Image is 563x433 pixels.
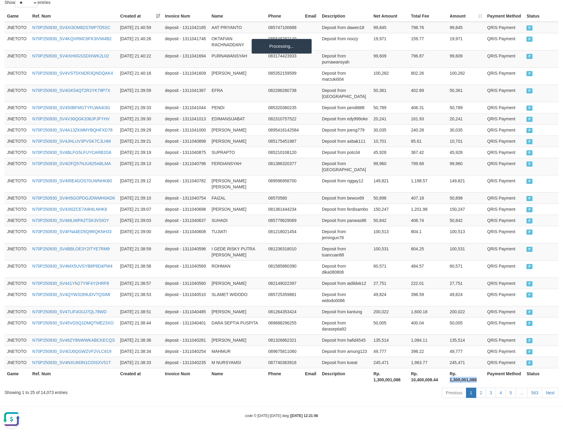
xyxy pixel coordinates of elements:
td: deposit - 1311040782 [163,175,209,192]
td: JNETOTO [5,158,30,175]
td: 99,609 [447,50,485,67]
td: [DATE] 21:38:36 [118,334,163,346]
td: [DATE] 21:40:26 [118,33,163,50]
td: QRIS Payment [485,124,524,135]
td: 1,600.18 [409,306,447,317]
td: 10,701 [371,135,409,147]
th: Invoice Num [163,11,209,22]
td: [DATE] 21:39:00 [118,226,163,243]
td: QRIS Payment [485,113,524,124]
span: PAID [526,207,532,212]
td: OKTAFIAN RACHNADDANY [209,33,266,50]
a: … [516,388,528,398]
td: JNETOTO [5,135,30,147]
th: Net Amount [371,11,409,22]
th: Phone [266,11,303,22]
td: [PERSON_NAME] [209,135,266,147]
td: 1,198.57 [409,175,447,192]
td: [PERSON_NAME] [209,67,266,85]
td: deposit - 1311041694 [163,50,209,67]
td: deposit - 1311040608 [163,226,209,243]
td: EFRA [209,85,266,102]
td: 082310757522 [266,113,303,124]
span: PAID [526,161,532,167]
td: 50,005 [447,317,485,334]
a: N70P250930_SV4QYW3289UDVTQSIMI [32,292,110,297]
td: 082149022397 [266,278,303,289]
td: PURNAWANSYAH [209,50,266,67]
a: N70P250930_SV4IXH0GSSDIXWK2L02 [32,54,109,58]
td: JNETOTO [5,113,30,124]
td: deposit - 1311040698 [163,203,209,215]
td: 45,928 [447,147,485,158]
span: PAID [526,310,532,315]
td: [PERSON_NAME] [209,306,266,317]
a: 3 [486,388,496,398]
td: 082286280738 [266,85,303,102]
td: [DATE] 21:39:07 [118,203,163,215]
td: 081264353424 [266,306,303,317]
td: 159.77 [409,33,447,50]
td: 200,022 [447,306,485,317]
a: N70P250930_SV43I0ZCE7A9HILNHK8 [32,207,107,212]
td: 083174423933 [266,50,303,67]
td: JNETOTO [5,85,30,102]
td: 50,005 [371,317,409,334]
td: 50,361 [447,85,485,102]
td: deposit - 1311040754 [163,192,209,203]
span: PAID [526,218,532,223]
td: 27,751 [371,278,409,289]
button: Open LiveChat chat widget [2,2,21,21]
td: [DATE] 21:38:53 [118,289,163,306]
td: [PERSON_NAME] [209,278,266,289]
td: Deposit from dawen18 [319,22,371,33]
a: N70P250930_SV4OJ0QGWZVF2VLC819 [32,349,111,354]
a: Previous [442,388,466,398]
td: Deposit from jemingun78 [319,226,371,243]
td: 100,282 [371,67,409,85]
td: QRIS Payment [485,175,524,192]
td: JNETOTO [5,317,30,334]
td: 798.76 [409,22,447,33]
td: JNETOTO [5,226,30,243]
td: [PERSON_NAME] [209,334,266,346]
td: [DATE] 21:39:30 [118,113,163,124]
td: [DATE] 21:40:16 [118,67,163,85]
td: 398.59 [409,289,447,306]
td: [DATE] 21:39:03 [118,215,163,226]
td: QRIS Payment [485,243,524,260]
td: QRIS Payment [485,226,524,243]
td: 60,571 [447,260,485,278]
td: 99,845 [371,22,409,33]
td: 222.01 [409,278,447,289]
td: 406.74 [409,215,447,226]
td: [DATE] 21:38:57 [118,278,163,289]
td: 085175451987 [266,135,303,147]
td: 10,701 [447,135,485,147]
td: 20,241 [447,113,485,124]
td: Deposit from daraseptia92 [319,317,371,334]
td: 49,824 [371,289,409,306]
td: PENDI [209,102,266,113]
td: 27,751 [447,278,485,289]
td: Deposit from poto34 [319,147,371,158]
th: Status [524,11,558,22]
td: Deposit from dika080808 [319,260,371,278]
a: N70P250930_SV4MX5UVSYB8P8D4PW4 [32,264,112,269]
td: 99,960 [447,158,485,175]
td: TUJIATI [209,226,266,243]
div: Processing... [251,39,312,54]
a: N70P250930_SV4KQVRMC6FK3IVW4B2 [32,36,112,41]
td: QRIS Payment [485,102,524,113]
td: JNETOTO [5,260,30,278]
td: deposit - 1311041044 [163,102,209,113]
a: N70P250930_SV441YN27Y9F4Y2HRF8 [32,281,109,286]
a: N70P250930_SV4GK54QT2R2YK79P7X [32,88,110,93]
td: JNETOTO [5,147,30,158]
td: JNETOTO [5,215,30,226]
td: 99,845 [447,22,485,33]
td: [DATE] 21:39:33 [118,102,163,113]
a: N70P250930_SV4OFQ57NJU625ABLMA [32,161,111,166]
td: deposit - 1311041013 [163,113,209,124]
td: 49,824 [447,289,485,306]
